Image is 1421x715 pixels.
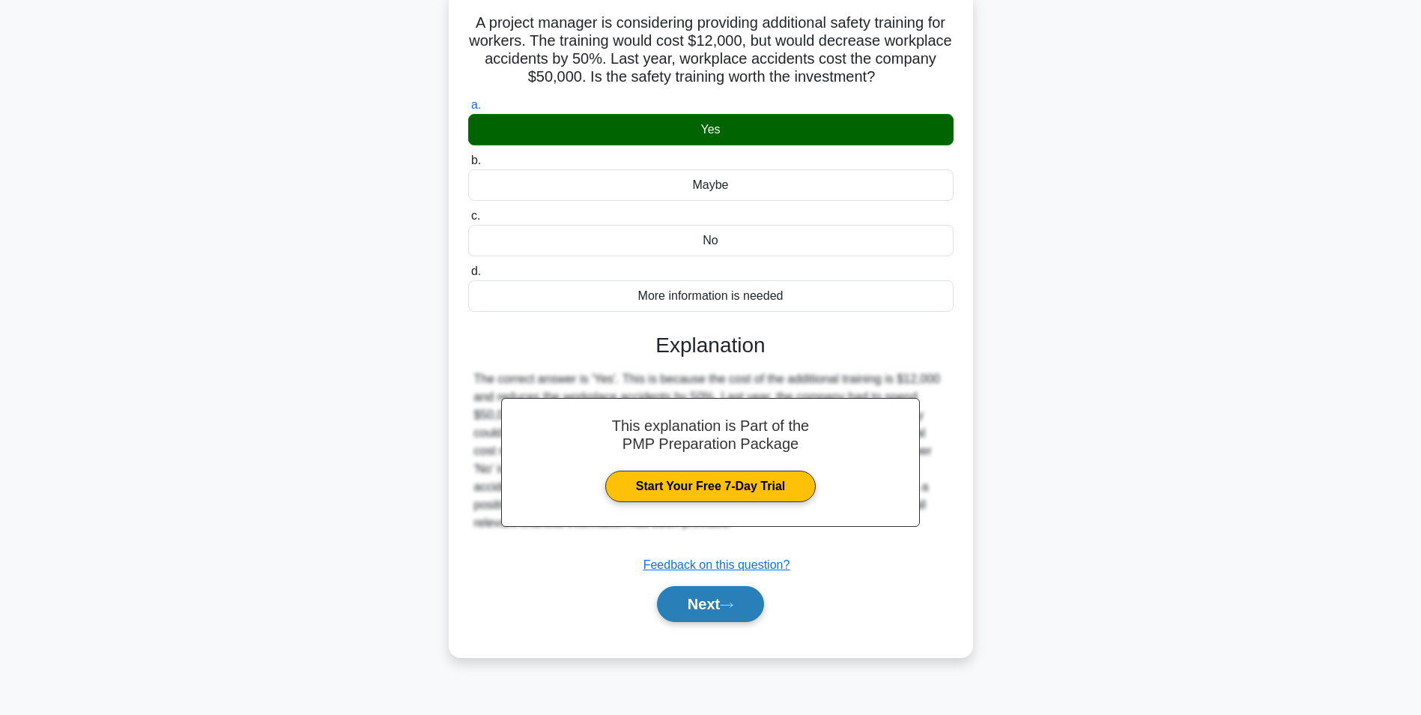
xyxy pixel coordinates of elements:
a: Feedback on this question? [643,558,790,571]
div: No [468,225,954,256]
div: Maybe [468,169,954,201]
a: Start Your Free 7-Day Trial [605,471,816,502]
h3: Explanation [477,333,945,358]
div: More information is needed [468,280,954,312]
span: d. [471,265,481,277]
button: Next [657,586,764,622]
span: b. [471,154,481,166]
div: Yes [468,114,954,145]
span: a. [471,98,481,111]
div: The correct answer is 'Yes'. This is because the cost of the additional training is $12,000 and r... [474,370,948,532]
span: c. [471,209,480,222]
h5: A project manager is considering providing additional safety training for workers. The training w... [467,13,955,87]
